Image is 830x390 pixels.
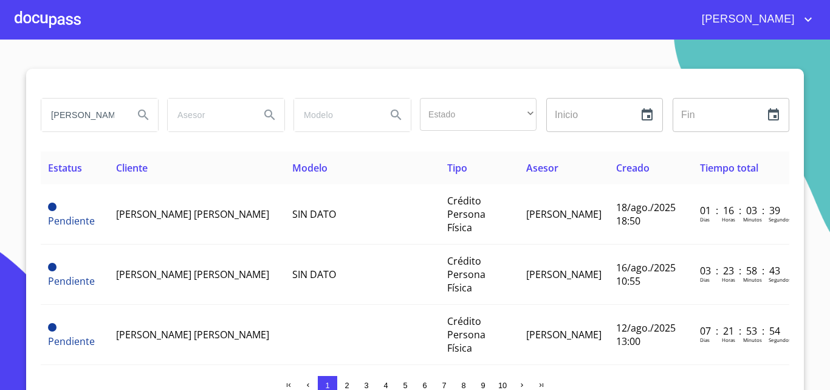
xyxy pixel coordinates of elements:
[526,207,602,221] span: [PERSON_NAME]
[292,161,328,175] span: Modelo
[769,276,791,283] p: Segundos
[116,207,269,221] span: [PERSON_NAME] [PERSON_NAME]
[616,201,676,228] span: 18/ago./2025 18:50
[345,381,349,390] span: 2
[526,328,602,341] span: [PERSON_NAME]
[526,161,558,175] span: Asesor
[116,328,269,341] span: [PERSON_NAME] [PERSON_NAME]
[382,100,411,130] button: Search
[420,98,537,131] div: ​
[447,194,485,234] span: Crédito Persona Física
[403,381,407,390] span: 5
[442,381,446,390] span: 7
[364,381,368,390] span: 3
[700,161,758,175] span: Tiempo total
[447,161,467,175] span: Tipo
[700,204,782,217] p: 01 : 16 : 03 : 39
[383,381,388,390] span: 4
[769,216,791,223] p: Segundos
[700,216,710,223] p: Dias
[616,261,676,288] span: 16/ago./2025 10:55
[722,216,735,223] p: Horas
[693,10,815,29] button: account of current user
[41,99,124,131] input: search
[48,263,57,271] span: Pendiente
[48,323,57,332] span: Pendiente
[481,381,485,390] span: 9
[700,264,782,277] p: 03 : 23 : 58 : 43
[743,216,762,223] p: Minutos
[743,276,762,283] p: Minutos
[498,381,507,390] span: 10
[48,335,95,348] span: Pendiente
[700,276,710,283] p: Dias
[700,324,782,338] p: 07 : 21 : 53 : 54
[743,336,762,343] p: Minutos
[422,381,427,390] span: 6
[461,381,465,390] span: 8
[116,161,148,175] span: Cliente
[292,207,336,221] span: SIN DATO
[325,381,329,390] span: 1
[129,100,158,130] button: Search
[616,321,676,348] span: 12/ago./2025 13:00
[48,274,95,288] span: Pendiente
[526,268,602,281] span: [PERSON_NAME]
[700,336,710,343] p: Dias
[769,336,791,343] p: Segundos
[447,254,485,294] span: Crédito Persona Física
[48,161,82,175] span: Estatus
[48,214,95,228] span: Pendiente
[616,161,650,175] span: Creado
[48,203,57,211] span: Pendiente
[693,10,801,29] span: [PERSON_NAME]
[722,336,735,343] p: Horas
[116,268,269,281] span: [PERSON_NAME] [PERSON_NAME]
[722,276,735,283] p: Horas
[168,99,250,131] input: search
[447,315,485,355] span: Crédito Persona Física
[255,100,284,130] button: Search
[294,99,377,131] input: search
[292,268,336,281] span: SIN DATO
